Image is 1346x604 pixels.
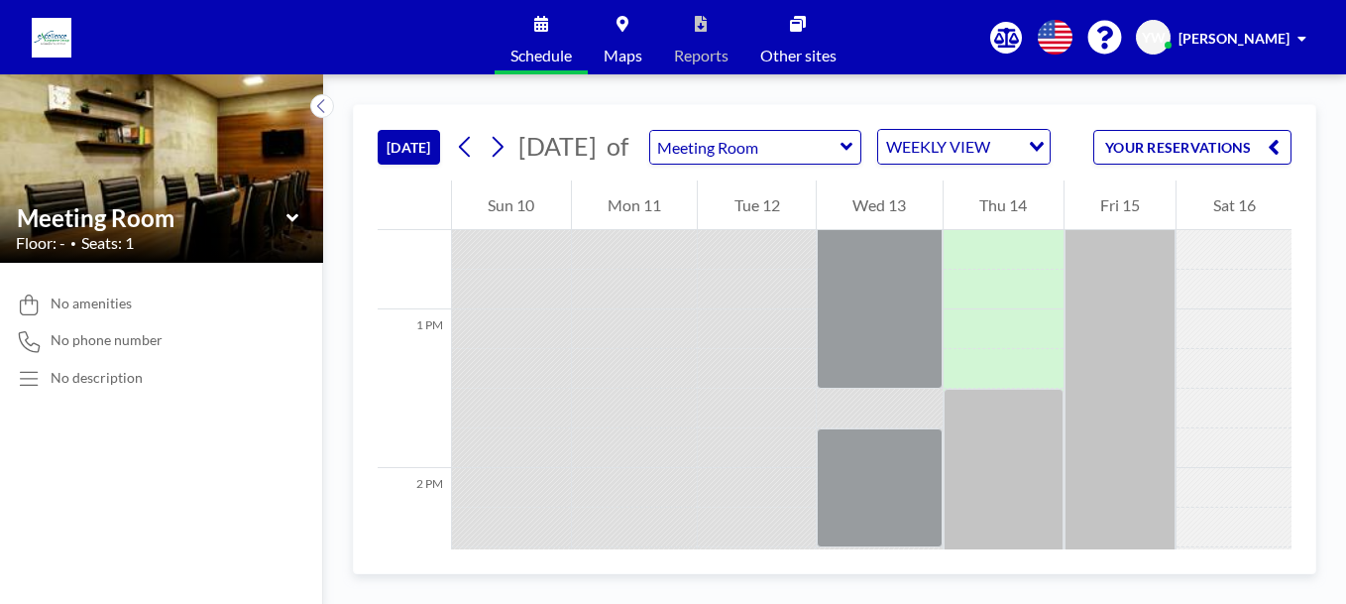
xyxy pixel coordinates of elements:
[882,134,994,160] span: WEEKLY VIEW
[378,309,451,468] div: 1 PM
[510,48,572,63] span: Schedule
[1177,181,1291,230] div: Sat 16
[378,151,451,309] div: 12 PM
[32,18,71,58] img: organization-logo
[607,131,628,162] span: of
[1142,29,1166,47] span: YW
[1093,130,1291,165] button: YOUR RESERVATIONS
[944,181,1064,230] div: Thu 14
[604,48,642,63] span: Maps
[996,134,1017,160] input: Search for option
[51,295,132,312] span: No amenities
[878,130,1050,164] div: Search for option
[51,369,143,387] div: No description
[70,237,76,250] span: •
[674,48,729,63] span: Reports
[572,181,698,230] div: Mon 11
[81,233,134,253] span: Seats: 1
[1178,30,1290,47] span: [PERSON_NAME]
[650,131,841,164] input: Meeting Room
[17,203,286,232] input: Meeting Room
[518,131,597,161] span: [DATE]
[760,48,837,63] span: Other sites
[51,331,163,349] span: No phone number
[1065,181,1177,230] div: Fri 15
[698,181,816,230] div: Tue 12
[16,233,65,253] span: Floor: -
[378,130,440,165] button: [DATE]
[452,181,571,230] div: Sun 10
[817,181,943,230] div: Wed 13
